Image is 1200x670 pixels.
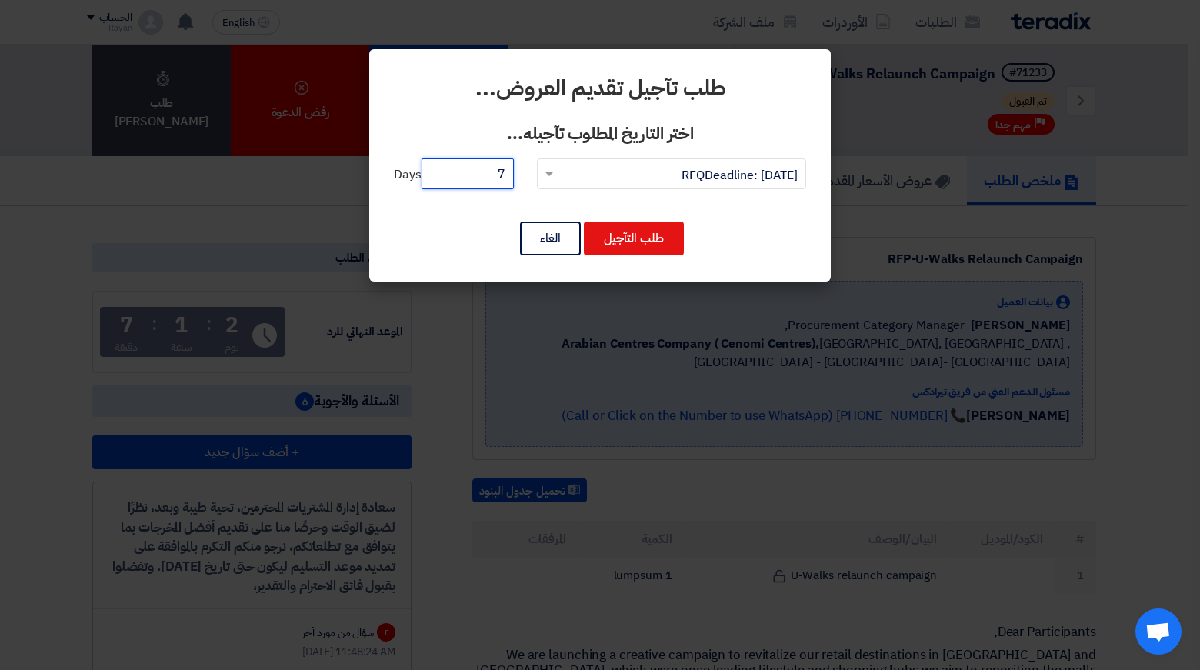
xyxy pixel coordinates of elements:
[394,122,806,146] h3: اختر التاريخ المطلوب تآجيله...
[394,74,806,104] h2: طلب تآجيل تقديم العروض...
[520,222,581,255] button: الغاء
[584,222,684,255] button: طلب التآجيل
[394,158,514,189] span: Days
[422,158,514,189] input: عدد الايام...
[1135,608,1182,655] div: Open chat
